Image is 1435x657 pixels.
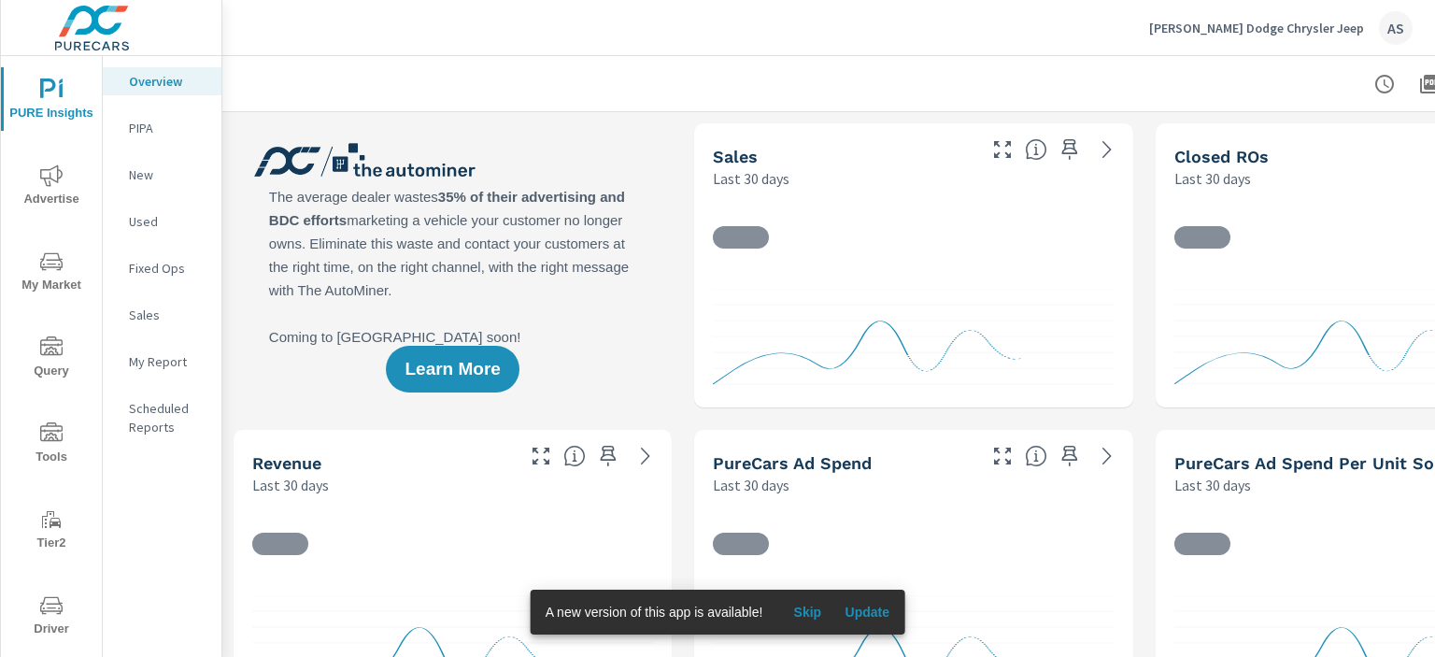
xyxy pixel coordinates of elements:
[593,441,623,471] span: Save this to your personalized report
[713,453,872,473] h5: PureCars Ad Spend
[1025,445,1047,467] span: Total cost of media for all PureCars channels for the selected dealership group over the selected...
[129,212,206,231] p: Used
[987,441,1017,471] button: Make Fullscreen
[103,301,221,329] div: Sales
[845,604,889,621] span: Update
[713,167,789,190] p: Last 30 days
[1055,135,1085,164] span: Save this to your personalized report
[1174,147,1269,166] h5: Closed ROs
[1055,441,1085,471] span: Save this to your personalized report
[103,67,221,95] div: Overview
[1174,167,1251,190] p: Last 30 days
[129,119,206,137] p: PIPA
[103,161,221,189] div: New
[1025,138,1047,161] span: Number of vehicles sold by the dealership over the selected date range. [Source: This data is sou...
[103,114,221,142] div: PIPA
[713,147,758,166] h5: Sales
[405,361,500,378] span: Learn More
[631,441,661,471] a: See more details in report
[777,597,837,627] button: Skip
[129,72,206,91] p: Overview
[546,605,763,620] span: A new version of this app is available!
[7,164,96,210] span: Advertise
[129,165,206,184] p: New
[1174,474,1251,496] p: Last 30 days
[1149,20,1364,36] p: [PERSON_NAME] Dodge Chrysler Jeep
[7,336,96,382] span: Query
[129,306,206,324] p: Sales
[129,352,206,371] p: My Report
[386,346,519,393] button: Learn More
[129,259,206,278] p: Fixed Ops
[526,441,556,471] button: Make Fullscreen
[7,508,96,554] span: Tier2
[785,604,830,621] span: Skip
[252,474,329,496] p: Last 30 days
[252,453,321,473] h5: Revenue
[103,207,221,236] div: Used
[7,422,96,468] span: Tools
[7,594,96,640] span: Driver
[987,135,1017,164] button: Make Fullscreen
[563,445,586,467] span: Total sales revenue over the selected date range. [Source: This data is sourced from the dealer’s...
[1379,11,1413,45] div: AS
[1092,441,1122,471] a: See more details in report
[7,250,96,296] span: My Market
[1092,135,1122,164] a: See more details in report
[103,394,221,441] div: Scheduled Reports
[7,79,96,124] span: PURE Insights
[129,399,206,436] p: Scheduled Reports
[713,474,789,496] p: Last 30 days
[103,348,221,376] div: My Report
[837,597,897,627] button: Update
[103,254,221,282] div: Fixed Ops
